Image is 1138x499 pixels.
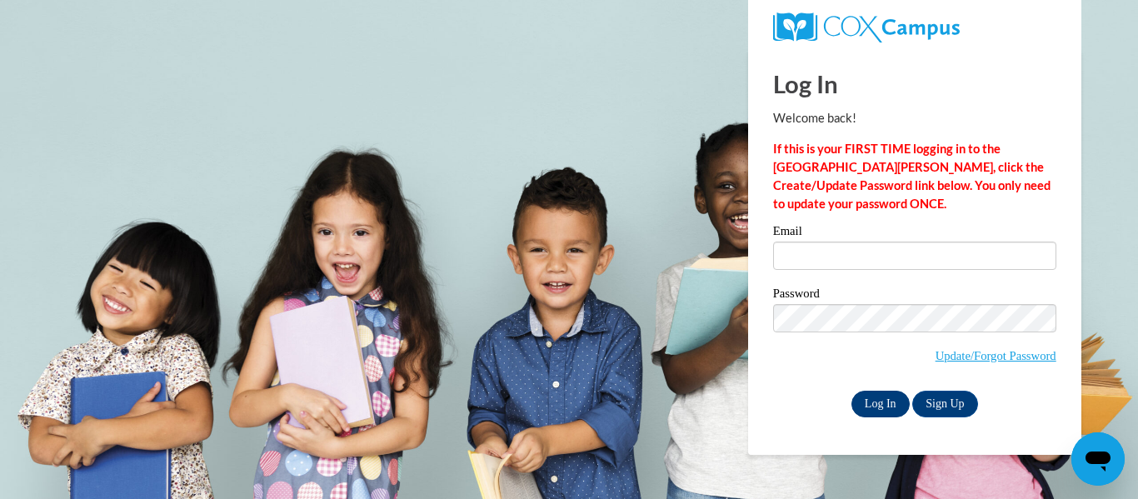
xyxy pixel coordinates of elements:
iframe: Button to launch messaging window, conversation in progress [1071,432,1125,486]
strong: If this is your FIRST TIME logging in to the [GEOGRAPHIC_DATA][PERSON_NAME], click the Create/Upd... [773,142,1051,211]
h1: Log In [773,67,1056,101]
label: Email [773,225,1056,242]
input: Log In [851,391,910,417]
a: COX Campus [773,12,1056,42]
p: Welcome back! [773,109,1056,127]
a: Sign Up [912,391,977,417]
label: Password [773,287,1056,304]
a: Update/Forgot Password [936,349,1056,362]
img: COX Campus [773,12,960,42]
